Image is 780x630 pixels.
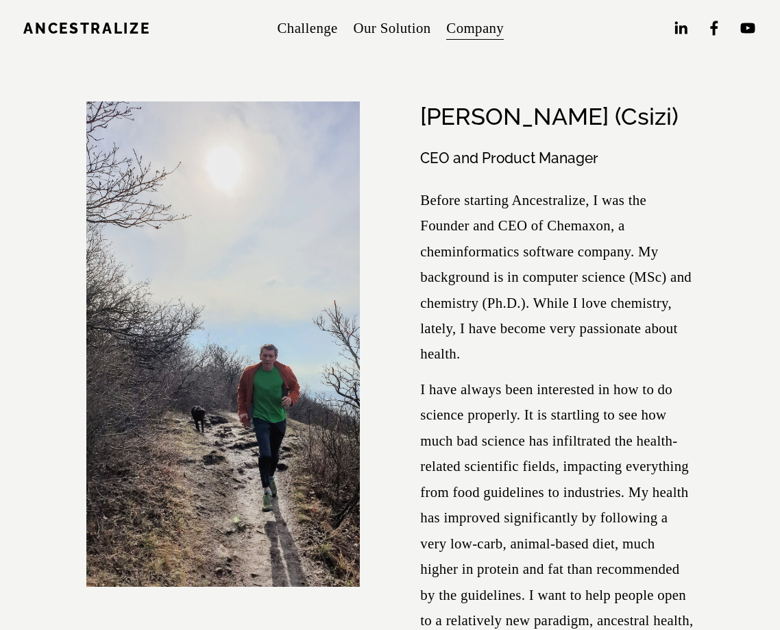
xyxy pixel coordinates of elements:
[672,19,690,37] a: LinkedIn
[420,103,679,130] h2: [PERSON_NAME] (Csizi)
[420,188,694,367] p: Before starting Ancestralize, I was the Founder and CEO of Chemaxon, a cheminformatics software c...
[278,14,338,43] a: Challenge
[353,14,430,43] a: Our Solution
[23,20,151,37] a: Ancestralize
[705,19,723,37] a: Facebook
[446,16,504,41] span: Company
[420,149,694,169] h3: CEO and Product Manager
[739,19,757,37] a: YouTube
[446,14,504,43] a: folder dropdown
